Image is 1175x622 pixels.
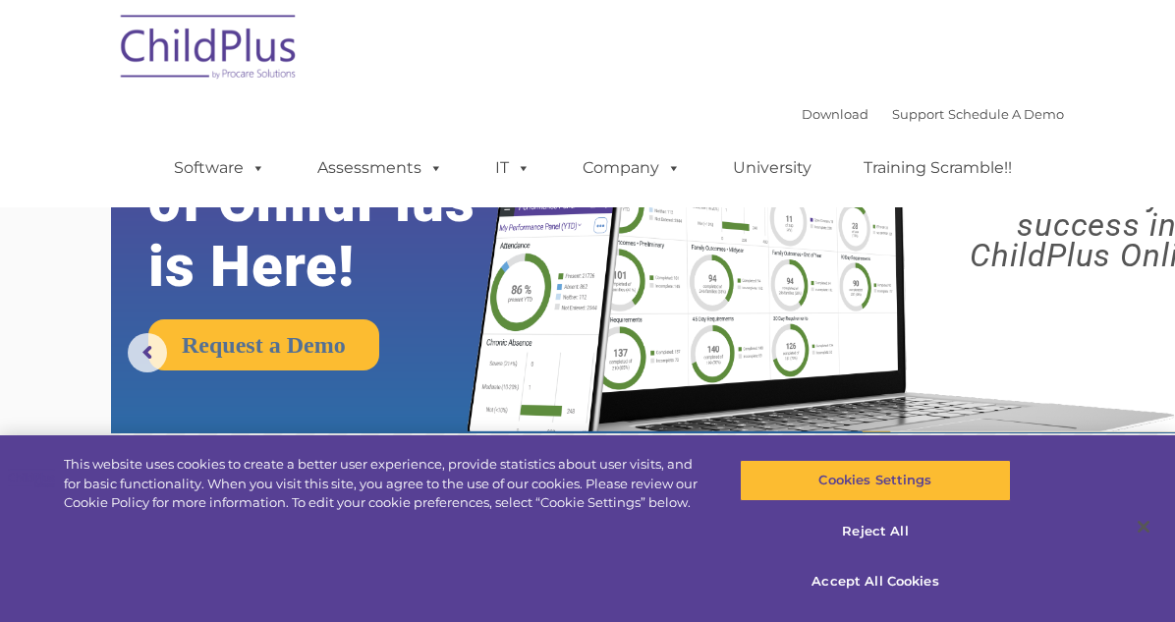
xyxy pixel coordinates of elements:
font: | [802,106,1064,122]
div: This website uses cookies to create a better user experience, provide statistics about user visit... [64,455,705,513]
button: Close [1122,505,1165,548]
a: Company [563,148,700,188]
img: ChildPlus by Procare Solutions [111,1,308,99]
rs-layer: The Future of ChildPlus is Here! [148,104,524,299]
a: Request a Demo [148,319,379,370]
a: Schedule A Demo [948,106,1064,122]
button: Reject All [740,511,1010,552]
button: Accept All Cookies [740,561,1010,602]
a: IT [476,148,550,188]
a: Software [154,148,285,188]
a: Download [802,106,868,122]
a: Support [892,106,944,122]
a: Training Scramble!! [844,148,1032,188]
a: University [713,148,831,188]
a: Assessments [298,148,463,188]
button: Cookies Settings [740,460,1010,501]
